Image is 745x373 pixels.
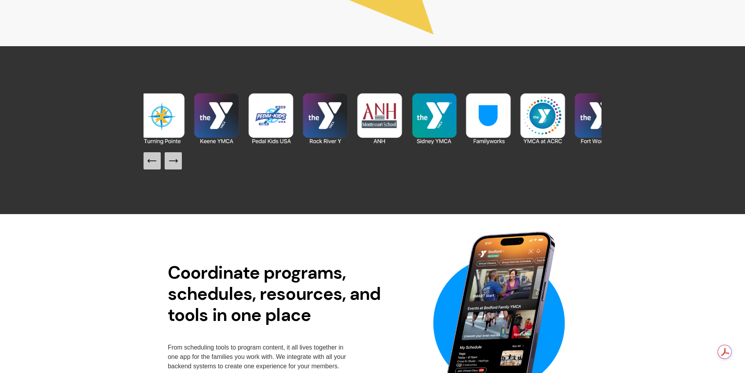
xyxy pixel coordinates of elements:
[168,262,393,326] h2: Coordinate programs, schedules, resources, and tools in one place
[189,91,244,146] img: Keene YMCA (1).png
[135,91,189,146] img: Turning Pointe.png
[165,152,182,169] button: Next Slide
[570,91,624,146] img: Fort Worth Y (1).png
[298,91,352,146] img: Rock River Y (2).png
[144,152,161,169] button: Previous Slide
[244,91,298,146] img: Pedal Kids USA (1).png
[515,91,570,146] img: Copy of AMA YMCA.png
[352,91,407,146] img: ANH.png
[461,91,515,146] img: Familyworks.png
[168,343,347,371] p: From scheduling tools to program content, it all lives together in one app for the families you w...
[407,91,461,146] img: Copy of Copy of AMA YMCA.png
